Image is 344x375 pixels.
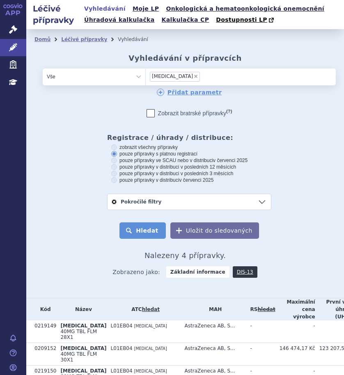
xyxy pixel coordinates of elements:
[56,298,106,320] th: Název
[226,109,232,114] abbr: (?)
[111,157,267,164] label: pouze přípravky ve SCAU nebo v distribuci
[111,323,133,329] span: L01EB04
[246,343,275,366] td: -
[26,3,82,26] h2: Léčivé přípravky
[147,109,232,117] label: Zobrazit bratrské přípravky
[30,343,56,366] td: 0209152
[144,251,226,260] span: Nalezeny 4 přípravky.
[111,151,267,157] label: pouze přípravky s platnou registrací
[60,323,106,329] span: [MEDICAL_DATA]
[111,170,267,177] label: pouze přípravky v distribuci v posledních 3 měsících
[34,37,50,42] a: Domů
[213,158,248,163] span: v červenci 2025
[179,177,213,183] span: v červenci 2025
[60,351,97,363] span: 40MG TBL FLM 30X1
[112,266,160,278] span: Zobrazeno jako:
[246,298,275,320] th: RS
[111,144,267,151] label: zobrazit všechny přípravky
[61,37,107,42] a: Léčivé přípravky
[166,266,229,278] strong: Základní informace
[257,306,275,312] a: vyhledávání neobsahuje žádnou platnou referenční skupinu
[107,298,181,320] th: ATC
[159,14,212,25] a: Kalkulačka CP
[60,368,106,374] span: [MEDICAL_DATA]
[181,343,246,366] td: AstraZeneca AB, S...
[275,343,315,366] td: 146 474,17 Kč
[181,320,246,343] td: AstraZeneca AB, S...
[202,72,242,80] input: [MEDICAL_DATA]
[181,298,246,320] th: MAH
[111,345,133,351] span: L01EB04
[60,329,97,340] span: 40MG TBL FLM 28X1
[134,324,167,328] span: [MEDICAL_DATA]
[128,54,241,63] h2: Vyhledávání v přípravcích
[246,320,275,343] td: -
[107,134,271,142] h3: Registrace / úhrady / distribuce:
[152,73,193,79] span: [MEDICAL_DATA]
[134,346,167,351] span: [MEDICAL_DATA]
[111,368,133,374] span: L01EB04
[130,3,161,14] a: Moje LP
[82,14,157,25] a: Úhradová kalkulačka
[111,164,267,170] label: pouze přípravky v distribuci v posledních 12 měsících
[216,16,267,23] span: Dostupnosti LP
[82,3,128,14] a: Vyhledávání
[157,89,222,96] a: Přidat parametr
[275,298,315,320] th: Maximální cena výrobce
[213,14,278,26] a: Dostupnosti LP
[163,3,327,14] a: Onkologická a hematoonkologická onemocnění
[170,222,259,239] button: Uložit do sledovaných
[142,306,160,312] a: hledat
[118,33,159,46] li: Vyhledávání
[30,320,56,343] td: 0219149
[193,74,198,79] span: ×
[30,298,56,320] th: Kód
[111,177,267,183] label: pouze přípravky v distribuci
[275,320,315,343] td: -
[108,194,271,210] a: Pokročilé filtry
[134,369,167,373] span: [MEDICAL_DATA]
[257,306,275,312] del: hledat
[119,222,166,239] button: Hledat
[233,266,257,278] a: DIS-13
[60,345,106,351] span: [MEDICAL_DATA]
